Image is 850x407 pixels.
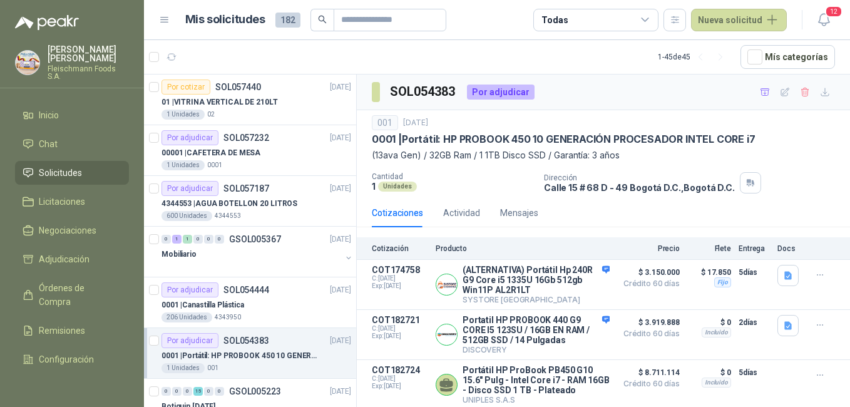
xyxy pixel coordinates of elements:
[739,265,770,280] p: 5 días
[390,82,457,101] h3: SOL054383
[39,281,117,309] span: Órdenes de Compra
[15,276,129,314] a: Órdenes de Compra
[463,315,610,345] p: Portatil HP PROBOOK 440 G9 CORE I5 123SU / 16GB EN RAM / 512GB SSD / 14 Pulgadas
[372,315,428,325] p: COT182721
[372,172,534,181] p: Cantidad
[500,206,538,220] div: Mensajes
[687,365,731,380] p: $ 0
[739,315,770,330] p: 2 días
[193,235,203,244] div: 0
[39,137,58,151] span: Chat
[204,235,213,244] div: 0
[463,265,610,295] p: (ALTERNATIVA) Portátil Hp 240R G9 Core i5 1335U 16Gb 512gb Win11P AL2R1LT
[223,336,269,345] p: SOL054383
[185,11,265,29] h1: Mis solicitudes
[161,232,354,272] a: 0 1 1 0 0 0 GSOL005367[DATE] Mobiliario
[172,387,182,396] div: 0
[330,132,351,144] p: [DATE]
[215,312,241,322] p: 4343950
[161,235,171,244] div: 0
[161,211,212,221] div: 600 Unidades
[544,173,735,182] p: Dirección
[702,327,731,337] div: Incluido
[739,244,770,253] p: Entrega
[15,15,79,30] img: Logo peakr
[144,277,356,328] a: Por adjudicarSOL054444[DATE] 0001 |Canastilla Plástica206 Unidades4343950
[144,176,356,227] a: Por adjudicarSOL057187[DATE] 4344553 |AGUA BOTELLON 20 LITROS600 Unidades4344553
[443,206,480,220] div: Actividad
[204,387,213,396] div: 0
[372,275,428,282] span: C: [DATE]
[15,219,129,242] a: Negociaciones
[15,161,129,185] a: Solicitudes
[161,249,197,260] p: Mobiliario
[330,81,351,93] p: [DATE]
[436,244,610,253] p: Producto
[48,65,129,80] p: Fleischmann Foods S.A.
[207,110,215,120] p: 02
[161,96,278,108] p: 01 | VITRINA VERTICAL DE 210LT
[378,182,417,192] div: Unidades
[161,363,205,373] div: 1 Unidades
[372,115,398,130] div: 001
[463,365,610,395] p: Portátil HP ProBook PB450 G10 15.6" Pulg - Intel Core i7 - RAM 16GB - Disco SSD 1 TB - Plateado
[15,247,129,271] a: Adjudicación
[658,47,730,67] div: 1 - 45 de 45
[617,265,680,280] span: $ 3.150.000
[436,274,457,295] img: Company Logo
[15,319,129,343] a: Remisiones
[372,383,428,390] span: Exp: [DATE]
[812,9,835,31] button: 12
[161,312,212,322] div: 206 Unidades
[740,45,835,69] button: Mís categorías
[223,184,269,193] p: SOL057187
[161,387,171,396] div: 0
[372,375,428,383] span: C: [DATE]
[215,235,224,244] div: 0
[372,244,428,253] p: Cotización
[161,181,218,196] div: Por adjudicar
[318,15,327,24] span: search
[372,181,376,192] p: 1
[193,387,203,396] div: 15
[39,166,82,180] span: Solicitudes
[161,333,218,348] div: Por adjudicar
[229,387,281,396] p: GSOL005223
[702,378,731,388] div: Incluido
[687,315,731,330] p: $ 0
[161,80,210,95] div: Por cotizar
[372,325,428,332] span: C: [DATE]
[161,282,218,297] div: Por adjudicar
[714,277,731,287] div: Fijo
[48,45,129,63] p: [PERSON_NAME] [PERSON_NAME]
[15,348,129,371] a: Configuración
[825,6,842,18] span: 12
[223,133,269,142] p: SOL057232
[617,330,680,337] span: Crédito 60 días
[275,13,300,28] span: 182
[161,147,260,159] p: 00001 | CAFETERA DE MESA
[617,315,680,330] span: $ 3.919.888
[16,51,39,75] img: Company Logo
[372,282,428,290] span: Exp: [DATE]
[229,235,281,244] p: GSOL005367
[544,182,735,193] p: Calle 15 # 68 D - 49 Bogotá D.C. , Bogotá D.C.
[39,353,94,366] span: Configuración
[15,190,129,214] a: Licitaciones
[207,363,218,373] p: 001
[39,224,96,237] span: Negociaciones
[39,195,85,209] span: Licitaciones
[372,332,428,340] span: Exp: [DATE]
[691,9,787,31] button: Nueva solicitud
[372,148,835,162] p: (13ava Gen) / 32GB Ram / 1 1TB Disco SSD / Garantía: 3 años
[183,387,192,396] div: 0
[183,235,192,244] div: 1
[15,132,129,156] a: Chat
[172,235,182,244] div: 1
[617,244,680,253] p: Precio
[330,386,351,398] p: [DATE]
[372,365,428,375] p: COT182724
[372,133,755,146] p: 0001 | Portátil: HP PROBOOK 450 10 GENERACIÓN PROCESADOR INTEL CORE i7
[330,335,351,347] p: [DATE]
[144,328,356,379] a: Por adjudicarSOL054383[DATE] 0001 |Portátil: HP PROBOOK 450 10 GENERACIÓN PROCESADOR INTEL CORE i...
